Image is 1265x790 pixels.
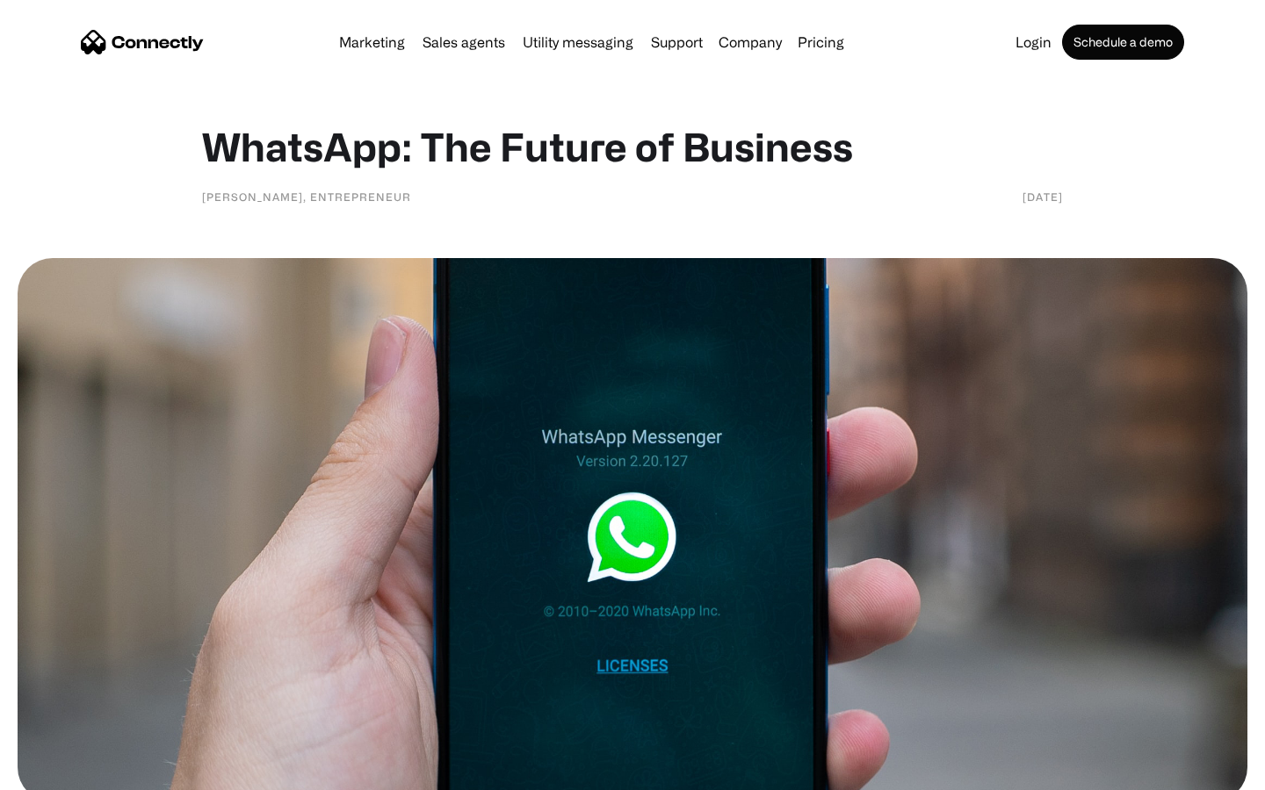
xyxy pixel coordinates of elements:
a: Schedule a demo [1062,25,1184,60]
a: Pricing [791,35,851,49]
aside: Language selected: English [18,759,105,784]
div: [DATE] [1023,188,1063,205]
a: Utility messaging [516,35,640,49]
h1: WhatsApp: The Future of Business [202,123,1063,170]
div: [PERSON_NAME], Entrepreneur [202,188,411,205]
a: Marketing [332,35,412,49]
a: Support [644,35,710,49]
a: Login [1008,35,1059,49]
a: Sales agents [416,35,512,49]
div: Company [719,30,782,54]
ul: Language list [35,759,105,784]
